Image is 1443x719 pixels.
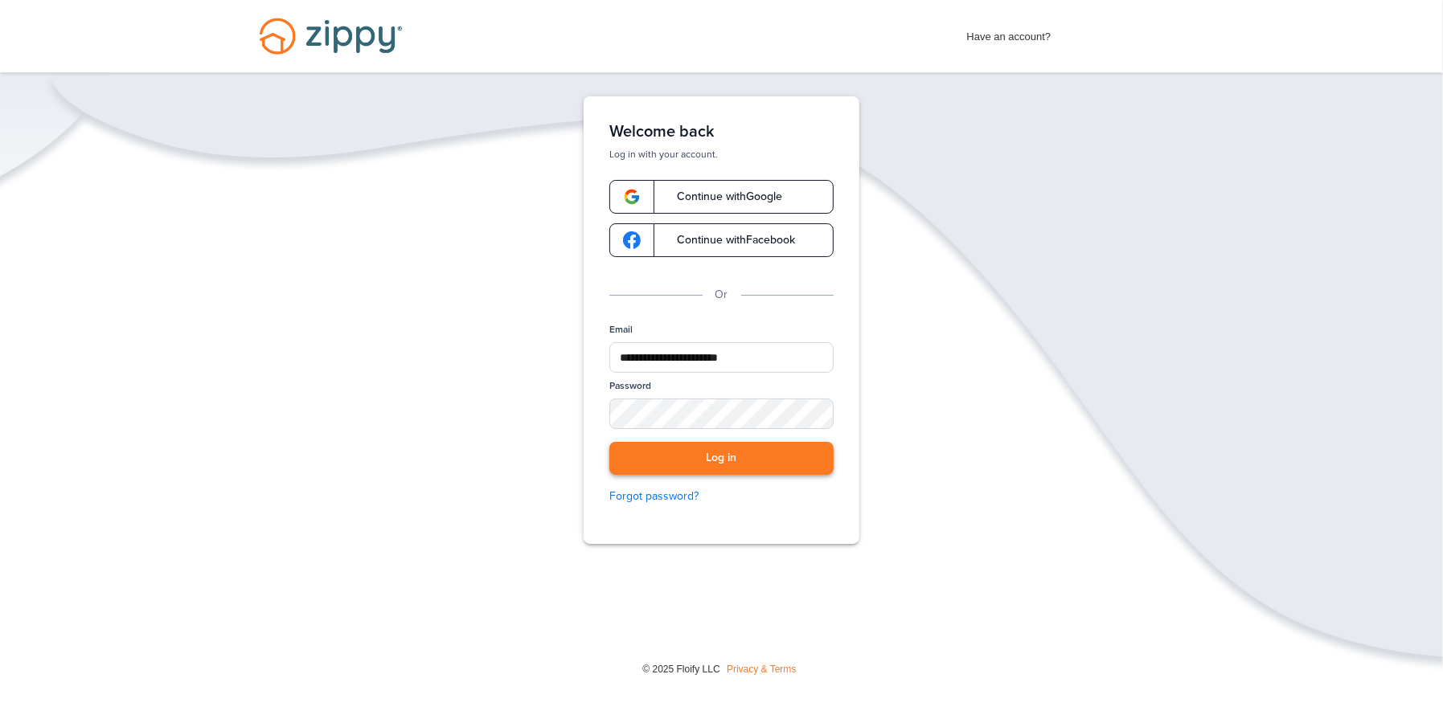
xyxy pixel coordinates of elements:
[609,342,834,373] input: Email
[727,664,796,675] a: Privacy & Terms
[661,191,782,202] span: Continue with Google
[609,398,834,429] input: Password
[609,442,834,475] button: Log in
[661,235,795,246] span: Continue with Facebook
[609,323,633,337] label: Email
[623,188,641,206] img: google-logo
[967,20,1052,46] span: Have an account?
[609,122,834,141] h1: Welcome back
[623,231,641,249] img: google-logo
[609,488,834,505] a: Forgot password?
[609,223,834,257] a: google-logoContinue withFacebook
[715,286,728,304] p: Or
[609,180,834,214] a: google-logoContinue withGoogle
[609,148,834,161] p: Log in with your account.
[642,664,719,675] span: © 2025 Floify LLC
[609,379,651,393] label: Password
